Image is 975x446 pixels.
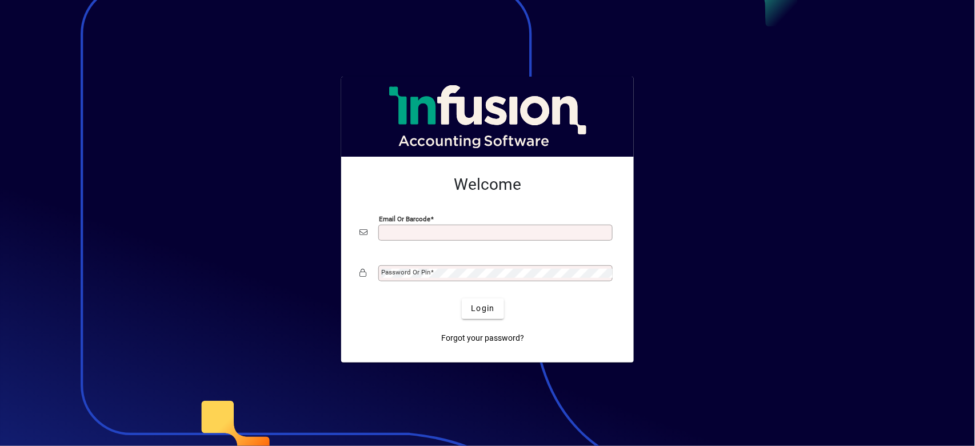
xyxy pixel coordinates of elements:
[471,302,494,314] span: Login
[442,332,525,344] span: Forgot your password?
[437,328,529,349] a: Forgot your password?
[381,268,430,276] mat-label: Password or Pin
[359,175,616,194] h2: Welcome
[379,214,430,222] mat-label: Email or Barcode
[462,298,504,319] button: Login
